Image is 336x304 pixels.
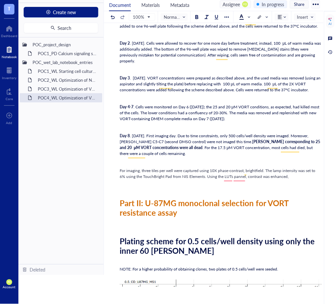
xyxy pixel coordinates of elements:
div: POC3_WL Optimization of VORT resistance assay on U87MG cell line [35,84,100,94]
span: Share [294,1,305,7]
button: Share [290,0,309,8]
span: Document [109,2,131,8]
div: POC4_WL Optimization of VORT resistance assay on U87MG cell line + monoclonal selection [35,93,100,102]
span: Day 4-7 [120,104,133,110]
span: [PERSON_NAME] corresponding to 25 and 20 μM VORT concentrations were all dead [120,139,322,150]
div: In progress [262,1,284,8]
span: Day 2 [120,40,130,46]
div: Assignee [223,1,240,8]
span: μM VORT concentration, most cells had died, but there were a couple of cells remaining. [120,145,314,156]
button: Create new [24,7,98,17]
span: Plating scheme for 0.5 cells/well density using only the inner 60 [PERSON_NAME] [120,236,317,256]
div: POC2_WL Optimization of N06A library resistance assay on U87MG cell line [35,76,100,85]
span: Materials [141,2,160,8]
span: T [8,4,11,12]
span: Day 3 [120,75,130,81]
span: PO [8,281,11,284]
span: . [DATE]. First imaging day. Due to time constraints, only 500 cells/well density were imaged. Mo... [120,133,310,144]
div: AI [329,22,332,26]
span: . [DATE]. VORT concentrations were prepared as described above, and the used media was removed (u... [120,75,322,93]
span: . [DATE]. Cells were allowed to recover for one more day before treatment; instead, 100 μL of war... [120,40,322,64]
span: Create new [53,10,76,15]
div: Account [3,285,16,289]
a: Inventory [2,65,16,80]
span: . Cells were monitored on Day 6 ([DATE]); the 25 and 20 μM VORT conditions, as expected, had kill... [120,104,321,121]
button: Search [24,23,98,33]
span: Insert [297,14,314,20]
span: Part II: U-87MG monoclonal selection for VORT resistance assay [120,198,290,218]
div: Dashboard [1,34,17,38]
div: Notebook [2,55,17,59]
span: Day 8 [120,133,130,139]
div: POC_wet_lab_notebook_entries [30,58,100,67]
div: Deleted [30,266,45,273]
a: Notebook [2,44,17,59]
a: Core [6,86,13,101]
div: POC1_WL Starting cell culture protocol [35,67,100,76]
span: 100% [133,14,150,20]
div: POC1_PD Calcium signaling screen of N06A library [35,49,100,58]
span: Metadata [170,2,190,8]
div: Add [6,121,12,125]
a: Dashboard [1,23,17,38]
span: Normal text [164,14,186,20]
span: . For the 17.5 [203,145,226,150]
span: Search [58,25,72,31]
span: For imaging, three tiles per well were captured using 10X phase-contrast, brightfield. The lamp i... [120,168,317,179]
div: Core [6,97,13,101]
div: POC_project_design [30,40,100,49]
div: Inventory [2,76,16,80]
span: NOTE: For a higher probability of obtaining clones, two plates of 0.5 cells/well were seeded. [120,267,278,272]
span: PO [244,3,247,6]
